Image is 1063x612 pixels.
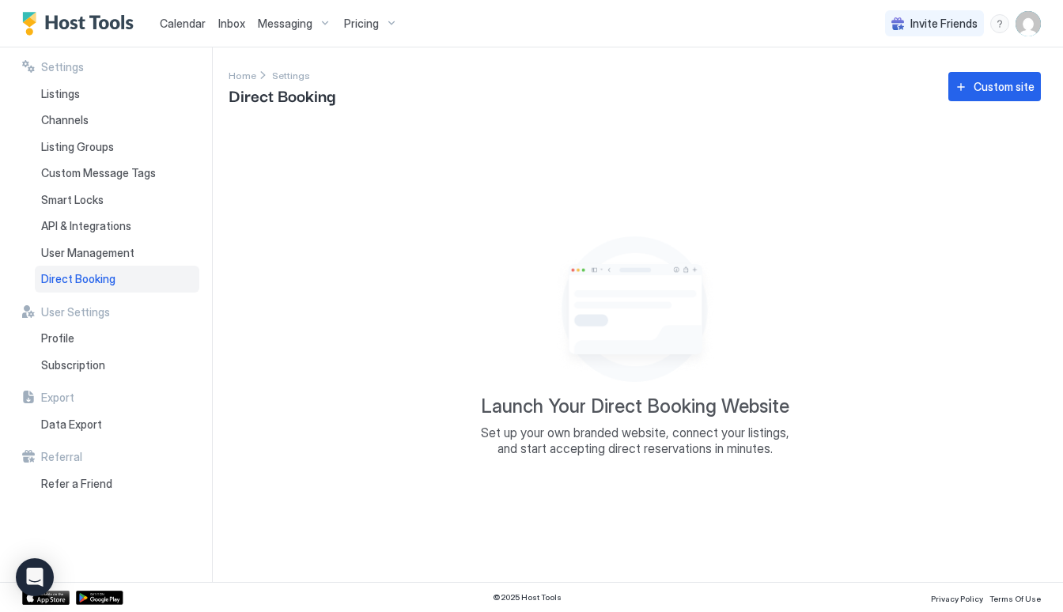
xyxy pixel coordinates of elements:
[35,107,199,134] a: Channels
[41,331,74,346] span: Profile
[35,81,199,108] a: Listings
[229,66,256,83] a: Home
[556,230,714,388] div: Empty image
[989,589,1041,606] a: Terms Of Use
[16,558,54,596] div: Open Intercom Messenger
[477,425,793,456] span: Set up your own branded website, connect your listings, and start accepting direct reservations i...
[160,17,206,30] span: Calendar
[41,477,112,491] span: Refer a Friend
[948,72,1041,101] button: Custom site
[41,417,102,432] span: Data Export
[344,17,379,31] span: Pricing
[22,591,70,605] a: App Store
[41,60,84,74] span: Settings
[218,15,245,32] a: Inbox
[41,87,80,101] span: Listings
[35,240,199,266] a: User Management
[41,272,115,286] span: Direct Booking
[160,15,206,32] a: Calendar
[41,113,89,127] span: Channels
[35,325,199,352] a: Profile
[35,187,199,213] a: Smart Locks
[258,17,312,31] span: Messaging
[41,140,114,154] span: Listing Groups
[41,358,105,372] span: Subscription
[931,589,983,606] a: Privacy Policy
[41,450,82,464] span: Referral
[35,411,199,438] a: Data Export
[989,594,1041,603] span: Terms Of Use
[35,213,199,240] a: API & Integrations
[41,246,134,260] span: User Management
[481,395,789,418] span: Launch Your Direct Booking Website
[41,166,156,180] span: Custom Message Tags
[910,17,978,31] span: Invite Friends
[35,160,199,187] a: Custom Message Tags
[35,266,199,293] a: Direct Booking
[41,193,104,207] span: Smart Locks
[218,17,245,30] span: Inbox
[990,14,1009,33] div: menu
[1016,11,1041,36] div: User profile
[76,591,123,605] a: Google Play Store
[22,12,141,36] a: Host Tools Logo
[35,470,199,497] a: Refer a Friend
[229,83,335,107] span: Direct Booking
[229,66,256,83] div: Breadcrumb
[41,219,131,233] span: API & Integrations
[272,70,310,81] span: Settings
[974,78,1035,95] div: Custom site
[272,66,310,83] a: Settings
[493,592,562,603] span: © 2025 Host Tools
[41,391,74,405] span: Export
[35,134,199,161] a: Listing Groups
[35,352,199,379] a: Subscription
[41,305,110,319] span: User Settings
[272,66,310,83] div: Breadcrumb
[931,594,983,603] span: Privacy Policy
[229,70,256,81] span: Home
